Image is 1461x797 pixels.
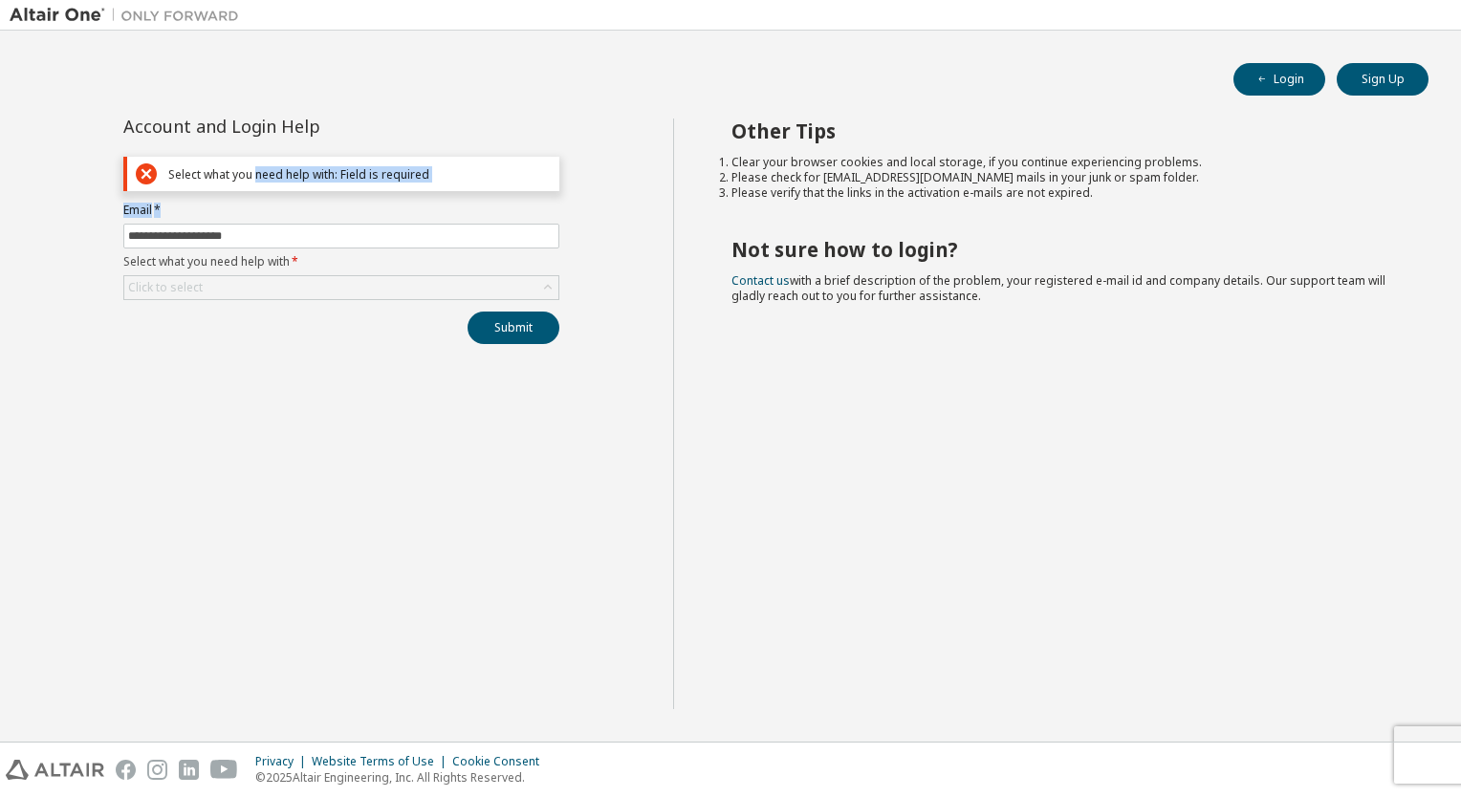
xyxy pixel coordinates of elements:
[731,185,1395,201] li: Please verify that the links in the activation e-mails are not expired.
[123,203,559,218] label: Email
[255,769,551,786] p: © 2025 Altair Engineering, Inc. All Rights Reserved.
[210,760,238,780] img: youtube.svg
[731,118,1395,143] h2: Other Tips
[731,272,1385,304] span: with a brief description of the problem, your registered e-mail id and company details. Our suppo...
[1337,63,1428,96] button: Sign Up
[731,170,1395,185] li: Please check for [EMAIL_ADDRESS][DOMAIN_NAME] mails in your junk or spam folder.
[123,118,472,134] div: Account and Login Help
[255,754,312,769] div: Privacy
[731,155,1395,170] li: Clear your browser cookies and local storage, if you continue experiencing problems.
[731,237,1395,262] h2: Not sure how to login?
[6,760,104,780] img: altair_logo.svg
[116,760,136,780] img: facebook.svg
[168,167,551,182] div: Select what you need help with: Field is required
[123,254,559,269] label: Select what you need help with
[179,760,199,780] img: linkedin.svg
[147,760,167,780] img: instagram.svg
[10,6,249,25] img: Altair One
[468,312,559,344] button: Submit
[128,280,203,295] div: Click to select
[452,754,551,769] div: Cookie Consent
[731,272,790,289] a: Contact us
[312,754,452,769] div: Website Terms of Use
[124,276,558,299] div: Click to select
[1233,63,1325,96] button: Login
